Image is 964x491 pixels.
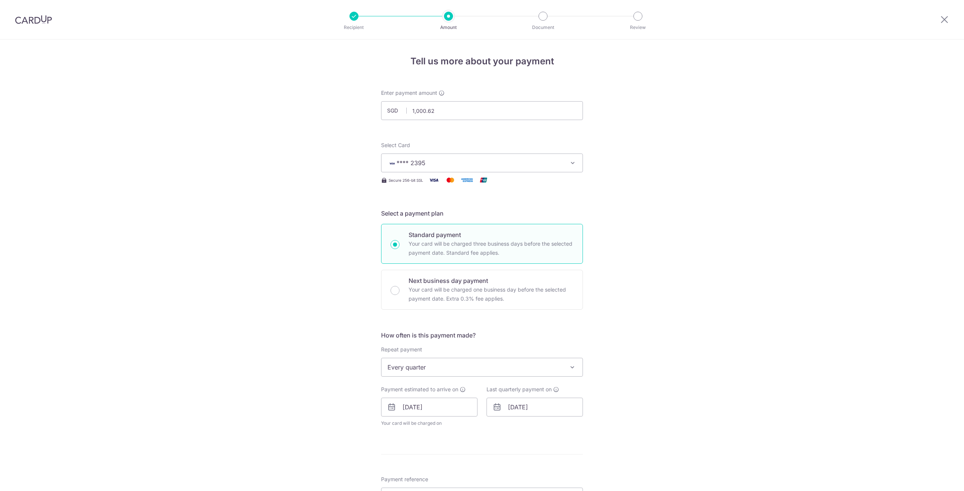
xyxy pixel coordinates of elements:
[409,230,574,239] p: Standard payment
[610,24,666,31] p: Review
[487,386,552,393] span: Last quarterly payment on
[381,398,477,417] input: DD / MM / YYYY
[381,476,428,483] span: Payment reference
[389,177,423,183] span: Secure 256-bit SSL
[381,89,437,97] span: Enter payment amount
[426,175,441,185] img: Visa
[381,55,583,68] h4: Tell us more about your payment
[381,142,410,148] span: translation missing: en.payables.payment_networks.credit_card.summary.labels.select_card
[381,386,458,393] span: Payment estimated to arrive on
[381,331,583,340] h5: How often is this payment made?
[381,358,583,376] span: Every quarter
[387,161,397,166] img: VISA
[381,101,583,120] input: 0.00
[409,239,574,257] p: Your card will be charged three business days before the selected payment date. Standard fee appl...
[387,107,407,114] span: SGD
[381,420,477,427] span: Your card will be charged on
[459,175,474,185] img: American Express
[409,276,574,285] p: Next business day payment
[443,175,458,185] img: Mastercard
[15,15,52,24] img: CardUp
[381,346,422,353] label: Repeat payment
[515,24,571,31] p: Document
[381,358,583,377] span: Every quarter
[381,209,583,218] h5: Select a payment plan
[487,398,583,417] input: DD / MM / YYYY
[421,24,476,31] p: Amount
[326,24,382,31] p: Recipient
[409,285,574,303] p: Your card will be charged one business day before the selected payment date. Extra 0.3% fee applies.
[476,175,491,185] img: Union Pay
